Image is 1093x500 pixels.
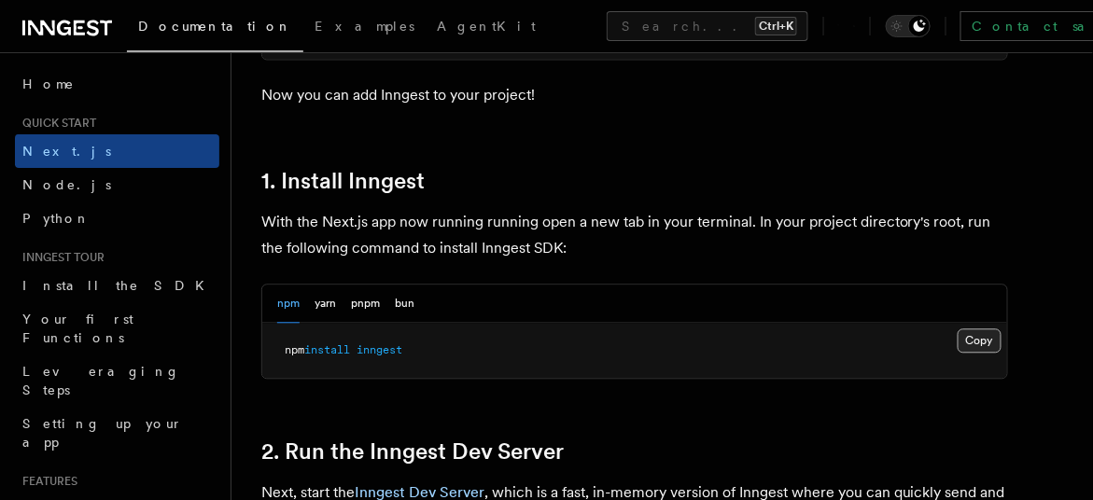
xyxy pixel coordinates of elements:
[261,168,425,194] a: 1. Install Inngest
[437,19,536,34] span: AgentKit
[15,354,219,407] a: Leveraging Steps
[958,328,1002,353] button: Copy
[261,438,564,465] a: 2. Run the Inngest Dev Server
[22,416,183,450] span: Setting up your app
[357,343,402,356] span: inngest
[127,6,303,52] a: Documentation
[607,11,808,41] button: Search...Ctrl+K
[351,285,380,323] button: pnpm
[15,407,219,459] a: Setting up your app
[15,67,219,101] a: Home
[22,211,91,226] span: Python
[315,19,414,34] span: Examples
[426,6,547,50] a: AgentKit
[15,201,219,235] a: Python
[22,278,216,293] span: Install the SDK
[755,17,797,35] kbd: Ctrl+K
[15,168,219,201] a: Node.js
[15,269,219,302] a: Install the SDK
[15,134,219,168] a: Next.js
[315,285,336,323] button: yarn
[285,343,304,356] span: npm
[15,302,219,354] a: Your first Functions
[15,116,96,131] span: Quick start
[15,474,77,489] span: Features
[886,15,931,37] button: Toggle dark mode
[261,209,1008,261] p: With the Next.js app now running running open a new tab in your terminal. In your project directo...
[22,312,133,345] span: Your first Functions
[22,75,75,93] span: Home
[261,82,1008,108] p: Now you can add Inngest to your project!
[22,177,111,192] span: Node.js
[22,144,111,159] span: Next.js
[22,364,180,397] span: Leveraging Steps
[303,6,426,50] a: Examples
[304,343,350,356] span: install
[277,285,300,323] button: npm
[395,285,414,323] button: bun
[15,250,105,265] span: Inngest tour
[138,19,292,34] span: Documentation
